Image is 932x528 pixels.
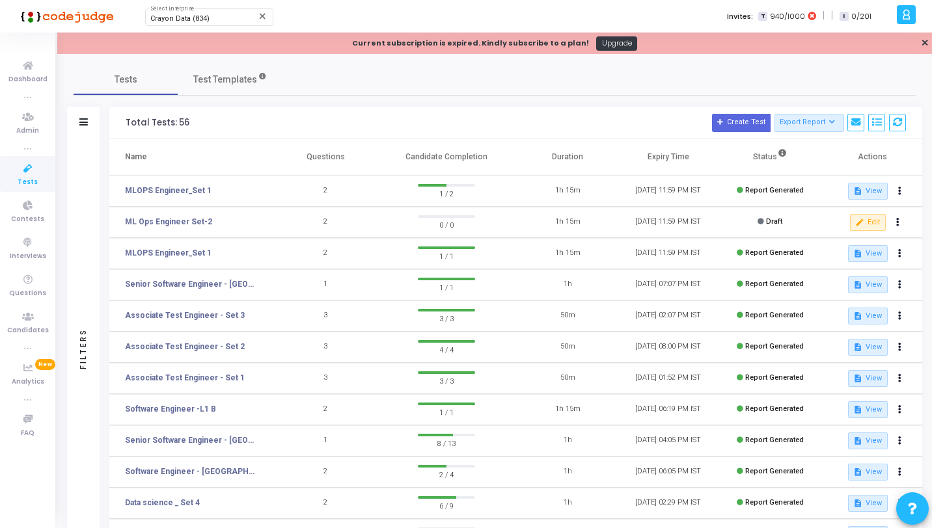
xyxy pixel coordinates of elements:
td: 50m [517,363,618,394]
span: Report Generated [745,436,804,444]
span: Report Generated [745,342,804,350]
th: Candidate Completion [376,139,517,176]
span: Report Generated [745,280,804,288]
span: 3 / 3 [418,311,476,324]
button: View [848,308,888,324]
span: Report Generated [745,311,804,319]
a: Associate Test Engineer - Set 1 [125,372,245,384]
mat-icon: description [853,280,862,289]
a: Associate Test Engineer - Set 2 [125,341,245,352]
mat-icon: description [853,187,862,196]
span: FAQ [21,428,34,439]
span: Candidates [7,325,49,336]
td: [DATE] 11:59 PM IST [618,207,719,238]
td: 1h 15m [517,238,618,269]
th: Duration [517,139,618,176]
span: 1 / 1 [418,405,476,418]
span: Analytics [12,376,44,388]
span: 3 / 3 [418,374,476,387]
td: 1h [517,269,618,300]
span: Report Generated [745,467,804,475]
a: Software Engineer - [GEOGRAPHIC_DATA] [125,466,255,477]
span: Questions [9,288,46,299]
button: View [848,464,888,481]
td: 2 [275,238,376,269]
span: Report Generated [745,373,804,382]
button: View [848,245,888,262]
button: View [848,495,888,512]
span: 2 / 4 [418,468,476,481]
td: 1 [275,269,376,300]
mat-icon: description [853,343,862,352]
mat-icon: Clear [258,11,268,21]
td: [DATE] 04:05 PM IST [618,425,719,456]
td: 1h 15m [517,394,618,425]
span: Crayon Data (834) [150,14,210,23]
td: 2 [275,456,376,488]
td: [DATE] 01:52 PM IST [618,363,719,394]
span: 1 / 1 [418,249,476,262]
img: logo [16,3,114,29]
button: View [848,276,888,293]
td: [DATE] 02:29 PM IST [618,488,719,519]
a: MLOPS Engineer_Set 1 [125,247,212,259]
button: View [848,339,888,356]
span: 940/1000 [770,11,805,22]
span: Report Generated [745,498,804,507]
td: [DATE] 07:07 PM IST [618,269,719,300]
button: Export Report [774,114,844,132]
td: 50m [517,332,618,363]
td: 1h 15m [517,207,618,238]
th: Expiry Time [618,139,719,176]
mat-icon: description [853,499,862,508]
span: 0 / 0 [418,218,476,231]
span: 6 / 9 [418,499,476,512]
td: 2 [275,207,376,238]
td: 1h 15m [517,176,618,207]
th: Questions [275,139,376,176]
span: 8 / 13 [418,436,476,449]
span: Report Generated [745,186,804,194]
td: 2 [275,488,376,519]
button: Create Test [712,114,771,132]
button: View [848,183,888,200]
mat-icon: description [853,311,862,321]
td: [DATE] 11:59 PM IST [618,238,719,269]
mat-icon: description [853,468,862,477]
span: Tests [115,73,137,86]
td: [DATE] 11:59 PM IST [618,176,719,207]
span: Dashboard [8,74,48,85]
td: 1h [517,425,618,456]
span: T [758,12,767,21]
mat-icon: description [853,249,862,258]
span: Contests [11,214,44,225]
td: 3 [275,332,376,363]
a: Software Engineer -L1 B [125,403,216,415]
a: Associate Test Engineer - Set 3 [125,310,245,321]
mat-icon: description [853,374,862,383]
a: Upgrade [596,36,637,51]
span: Tests [18,177,38,188]
span: Report Generated [745,248,804,257]
button: Edit [850,214,886,231]
span: 1 / 1 [418,280,476,293]
th: Status [719,139,821,176]
td: 2 [275,394,376,425]
span: | [831,9,833,23]
td: 1h [517,488,618,519]
td: 1 [275,425,376,456]
button: View [848,401,888,418]
span: New [35,359,55,370]
button: View [848,370,888,387]
td: 2 [275,176,376,207]
a: MLOPS Engineer_Set 1 [125,185,212,196]
td: 1h [517,456,618,488]
td: 3 [275,363,376,394]
td: 3 [275,300,376,332]
span: 1 / 2 [418,187,476,200]
th: Name [109,139,275,176]
div: Filters [77,277,89,420]
th: Actions [821,139,922,176]
a: Senior Software Engineer - [GEOGRAPHIC_DATA] [125,434,255,446]
span: | [823,9,825,23]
